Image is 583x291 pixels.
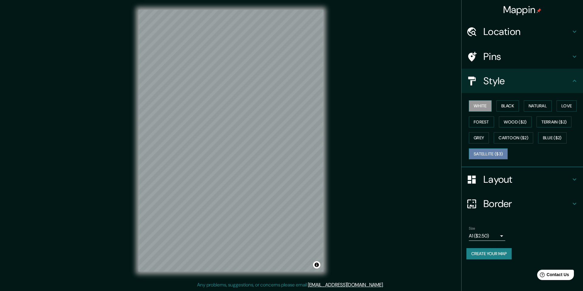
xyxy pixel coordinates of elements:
h4: Mappin [503,4,542,16]
button: Cartoon ($2) [494,132,533,144]
button: Wood ($2) [499,116,532,128]
iframe: Help widget launcher [529,267,576,284]
div: . [384,281,385,289]
button: Love [557,100,577,112]
div: Location [462,19,583,44]
div: Pins [462,44,583,69]
button: Forest [469,116,494,128]
label: Size [469,226,475,231]
button: Black [496,100,519,112]
h4: Layout [483,173,571,185]
button: Blue ($2) [538,132,567,144]
h4: Location [483,26,571,38]
canvas: Map [138,10,323,272]
div: Layout [462,167,583,192]
div: Style [462,69,583,93]
a: [EMAIL_ADDRESS][DOMAIN_NAME] [308,282,383,288]
button: Grey [469,132,489,144]
button: Create your map [466,248,512,259]
button: Terrain ($2) [537,116,572,128]
button: Natural [524,100,552,112]
div: A1 ($2.50) [469,231,505,241]
h4: Style [483,75,571,87]
h4: Pins [483,50,571,63]
img: pin-icon.png [537,8,541,13]
div: Border [462,192,583,216]
div: . [385,281,386,289]
h4: Border [483,198,571,210]
p: Any problems, suggestions, or concerns please email . [197,281,384,289]
button: Toggle attribution [313,261,320,268]
button: Satellite ($3) [469,148,508,160]
button: White [469,100,492,112]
